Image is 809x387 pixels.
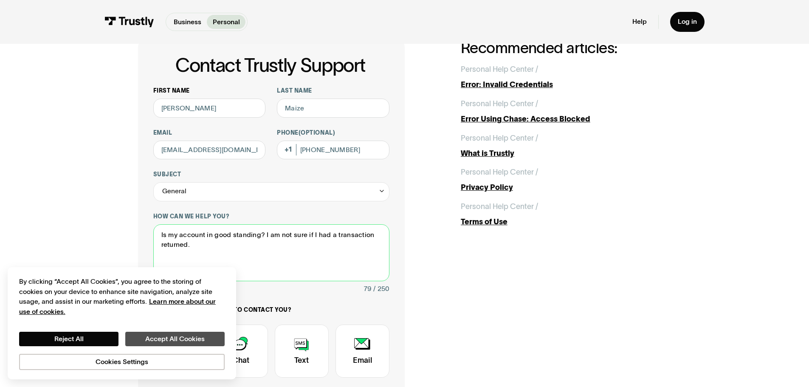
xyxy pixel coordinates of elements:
div: Error Using Chase: Access Blocked [461,113,671,125]
a: Help [632,17,647,26]
label: Subject [153,171,389,178]
div: Personal Help Center / [461,167,538,178]
a: Personal Help Center /Error: Invalid Credentials [461,64,671,90]
a: Personal Help Center /What is Trustly [461,133,671,159]
button: Accept All Cookies [125,332,225,346]
div: Personal Help Center / [461,98,538,110]
a: Log in [670,12,705,32]
div: Personal Help Center / [461,201,538,212]
a: Personal [207,15,245,29]
div: Personal Help Center / [461,133,538,144]
span: (Optional) [299,130,335,136]
a: Personal Help Center /Terms of Use [461,201,671,228]
label: How would you like us to contact you? [153,306,389,314]
h2: Recommended articles: [461,40,671,56]
label: Phone [277,129,389,137]
button: Reject All [19,332,118,346]
div: By clicking “Accept All Cookies”, you agree to the storing of cookies on your device to enhance s... [19,277,225,316]
div: General [153,182,389,201]
input: Howard [277,99,389,118]
button: Cookies Settings [19,354,225,370]
div: Privacy Policy [461,182,671,193]
p: Personal [213,17,240,27]
div: / 250 [373,283,389,295]
label: First name [153,87,266,95]
div: Cookie banner [8,267,236,379]
div: Privacy [19,277,225,370]
label: Last name [277,87,389,95]
label: How can we help you? [153,213,389,220]
img: Trustly Logo [104,17,154,27]
a: Personal Help Center /Privacy Policy [461,167,671,193]
h1: Contact Trustly Support [152,55,389,76]
div: General [162,186,186,197]
div: Personal Help Center / [461,64,538,75]
a: Personal Help Center /Error Using Chase: Access Blocked [461,98,671,125]
input: Alex [153,99,266,118]
div: 79 [364,283,371,295]
div: Log in [678,17,697,26]
div: Error: Invalid Credentials [461,79,671,90]
p: Business [174,17,201,27]
input: (555) 555-5555 [277,141,389,160]
label: Email [153,129,266,137]
input: alex@mail.com [153,141,266,160]
div: What is Trustly [461,148,671,159]
div: Terms of Use [461,216,671,228]
a: Business [168,15,207,29]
